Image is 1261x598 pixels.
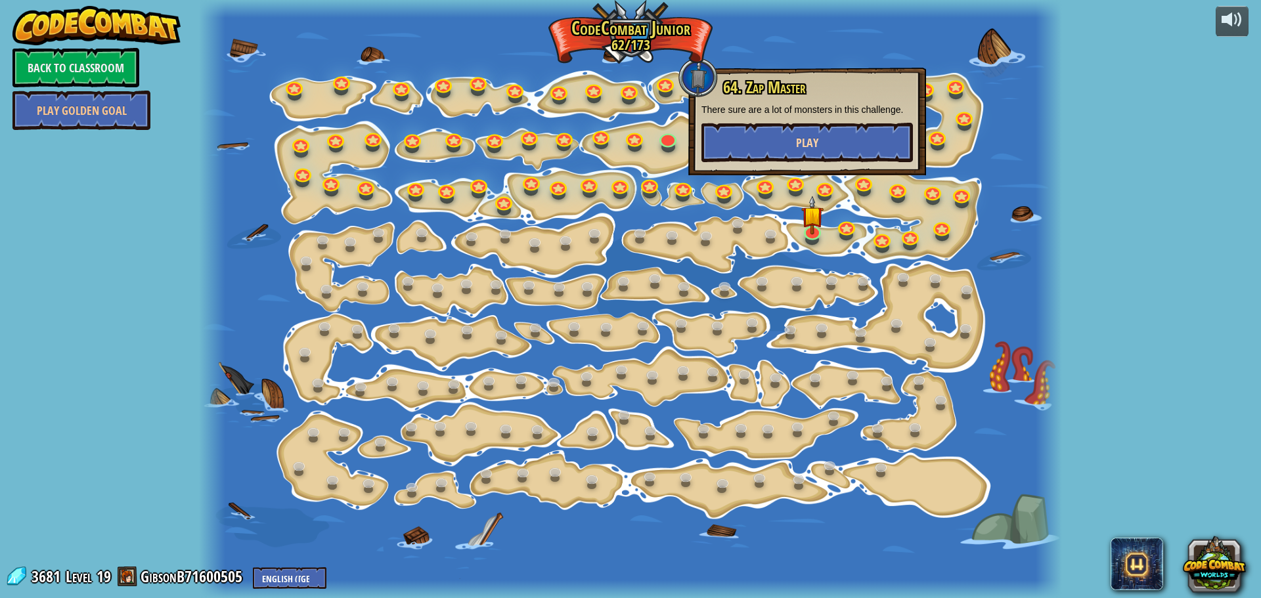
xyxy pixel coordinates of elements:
p: There sure are a lot of monsters in this challenge. [701,103,913,116]
span: 19 [97,566,111,587]
span: Level [66,566,92,587]
a: Play Golden Goal [12,91,150,130]
span: 3681 [32,566,64,587]
a: GibsonB71600505 [141,566,246,587]
img: CodeCombat - Learn how to code by playing a game [12,6,181,45]
a: Back to Classroom [12,48,139,87]
button: Play [701,123,913,162]
img: level-banner-started.png [801,196,823,234]
button: Adjust volume [1216,6,1249,37]
span: 64. Zap Master [723,76,806,98]
span: Play [796,135,818,151]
